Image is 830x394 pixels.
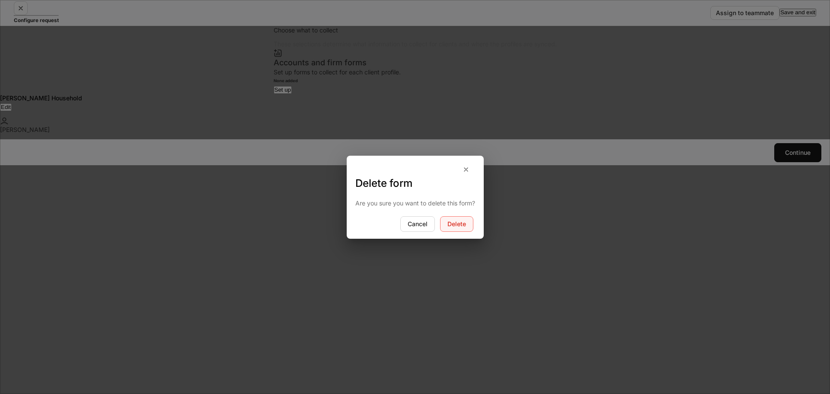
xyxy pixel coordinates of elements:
p: Are you sure you want to delete this form? [355,199,475,208]
div: Delete [447,221,466,227]
h3: Delete form [355,176,475,190]
div: Cancel [408,221,428,227]
button: Cancel [400,216,435,232]
button: Delete [440,216,473,232]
